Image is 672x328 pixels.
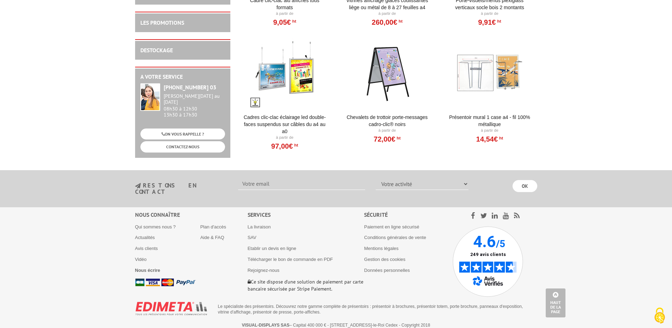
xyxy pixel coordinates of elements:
[513,180,537,192] input: OK
[164,84,216,91] strong: [PHONE_NUMBER] 03
[135,183,141,189] img: newsletter.jpg
[140,74,225,80] h2: A votre service
[242,323,290,328] strong: VISUAL-DISPLAYS SAS
[446,128,533,133] p: À partir de
[135,183,228,195] h3: restons en contact
[140,83,160,111] img: widget-service.jpg
[164,93,225,105] div: [PERSON_NAME][DATE] au [DATE]
[344,114,431,128] a: Chevalets de trottoir porte-messages Cadro-Clic® Noirs
[273,20,296,24] a: 9,05€HT
[200,224,226,229] a: Plan d'accès
[651,307,668,324] img: Cookies (fenêtre modale)
[453,226,523,297] img: Avis Vérifiés - 4.6 sur 5 - 249 avis clients
[397,19,402,24] sup: HT
[395,136,401,141] sup: HT
[241,135,328,141] p: À partir de
[248,246,296,251] a: Etablir un devis en ligne
[478,20,501,24] a: 9,91€HT
[200,235,224,240] a: Aide & FAQ
[135,257,147,262] a: Vidéo
[135,268,161,273] a: Nous écrire
[248,235,256,240] a: SAV
[141,323,531,328] p: – Capital 400 000 € - [STREET_ADDRESS]-le-Roi Cedex - Copyright 2018
[164,93,225,118] div: 08h30 à 12h30 13h30 à 17h30
[140,19,184,26] a: LES PROMOTIONS
[135,235,155,240] a: Actualités
[248,257,333,262] a: Télécharger le bon de commande en PDF
[476,137,503,141] a: 14,54€HT
[218,304,532,315] p: Le spécialiste des présentoirs. Découvrez notre gamme complète de présentoirs : présentoir à broc...
[647,304,672,328] button: Cookies (fenêtre modale)
[344,128,431,133] p: À partir de
[140,47,173,54] a: DESTOCKAGE
[446,11,533,17] p: À partir de
[364,257,405,262] a: Gestion des cookies
[291,19,296,24] sup: HT
[248,268,279,273] a: Rejoignez-nous
[372,20,402,24] a: 260,00€HT
[498,136,503,141] sup: HT
[140,141,225,152] a: CONTACTEZ-NOUS
[364,211,453,219] div: Sécurité
[293,143,298,148] sup: HT
[271,144,298,148] a: 97,00€HT
[546,288,565,317] a: Haut de la page
[248,211,364,219] div: Services
[374,137,400,141] a: 72,00€HT
[364,235,426,240] a: Conditions générales de vente
[241,11,328,17] p: À partir de
[238,178,365,190] input: Votre email
[364,268,410,273] a: Données personnelles
[248,278,364,292] p: Ce site dispose d’une solution de paiement par carte bancaire sécurisée par Stripe Paiement.
[241,114,328,135] a: Cadres clic-clac éclairage LED double-faces suspendus sur câbles du A4 au A0
[135,211,248,219] div: Nous connaître
[135,246,158,251] a: Avis clients
[364,224,419,229] a: Paiement en ligne sécurisé
[344,11,431,17] p: À partir de
[248,224,271,229] a: La livraison
[135,224,176,229] a: Qui sommes nous ?
[140,129,225,139] a: ON VOUS RAPPELLE ?
[446,114,533,128] a: Présentoir mural 1 case A4 - Fil 100% métallique
[364,246,399,251] a: Mentions légales
[496,19,501,24] sup: HT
